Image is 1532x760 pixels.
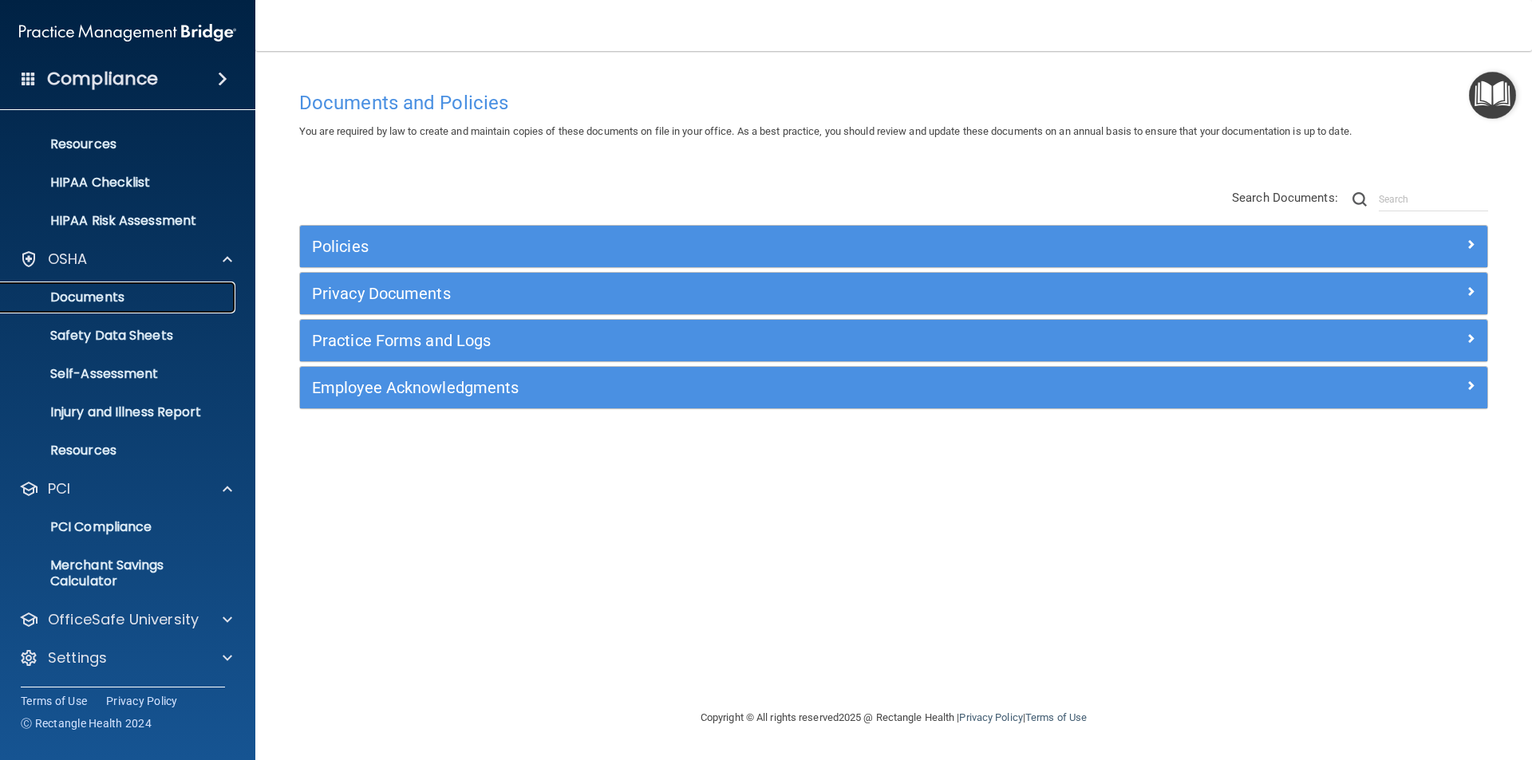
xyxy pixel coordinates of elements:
[10,443,228,459] p: Resources
[312,375,1475,400] a: Employee Acknowledgments
[10,289,228,305] p: Documents
[19,250,232,269] a: OSHA
[1379,187,1488,211] input: Search
[19,479,232,498] a: PCI
[602,692,1185,743] div: Copyright © All rights reserved 2025 @ Rectangle Health | |
[312,328,1475,353] a: Practice Forms and Logs
[10,519,228,535] p: PCI Compliance
[312,332,1179,349] h5: Practice Forms and Logs
[10,136,228,152] p: Resources
[312,281,1475,306] a: Privacy Documents
[48,648,107,667] p: Settings
[1469,72,1516,119] button: Open Resource Center
[21,715,152,731] span: Ⓒ Rectangle Health 2024
[10,175,228,191] p: HIPAA Checklist
[10,213,228,229] p: HIPAA Risk Assessment
[1352,192,1367,207] img: ic-search.3b580494.png
[47,68,158,90] h4: Compliance
[299,93,1488,113] h4: Documents and Policies
[1256,647,1513,711] iframe: Drift Widget Chat Controller
[48,610,199,629] p: OfficeSafe University
[312,379,1179,396] h5: Employee Acknowledgments
[21,693,87,709] a: Terms of Use
[19,648,232,667] a: Settings
[959,711,1022,723] a: Privacy Policy
[312,285,1179,302] h5: Privacy Documents
[1232,191,1338,205] span: Search Documents:
[10,404,228,420] p: Injury and Illness Report
[299,125,1352,137] span: You are required by law to create and maintain copies of these documents on file in your office. ...
[10,557,228,589] p: Merchant Savings Calculator
[106,693,178,709] a: Privacy Policy
[312,234,1475,259] a: Policies
[312,238,1179,255] h5: Policies
[48,250,88,269] p: OSHA
[48,479,70,498] p: PCI
[10,366,228,382] p: Self-Assessment
[10,328,228,344] p: Safety Data Sheets
[1025,711,1087,723] a: Terms of Use
[19,17,236,49] img: PMB logo
[19,610,232,629] a: OfficeSafe University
